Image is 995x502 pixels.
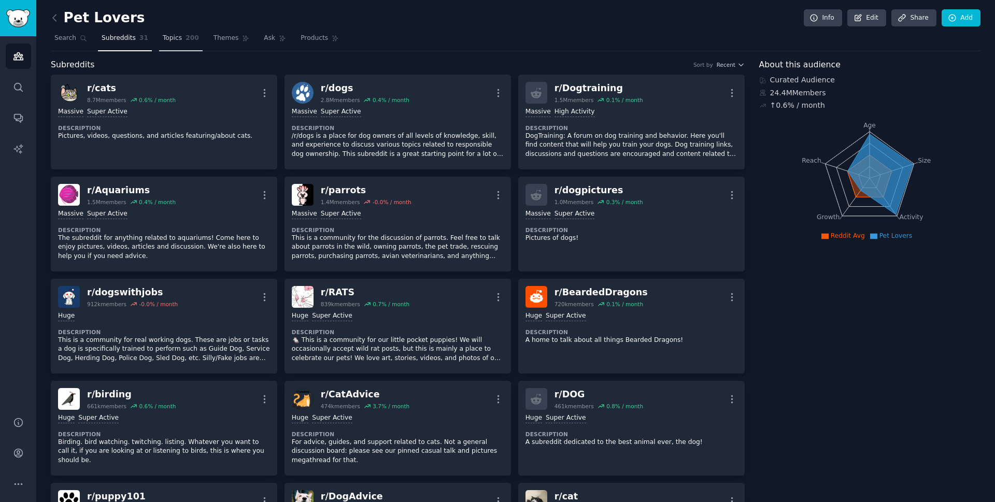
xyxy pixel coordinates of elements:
tspan: Size [918,156,931,164]
div: 0.3 % / month [606,198,643,206]
span: 31 [139,34,148,43]
div: 3.7 % / month [373,403,409,410]
a: Themes [210,30,253,51]
span: Products [301,34,328,43]
dt: Description [525,328,737,336]
dt: Description [58,124,270,132]
a: Topics200 [159,30,203,51]
div: Super Active [312,413,352,423]
img: parrots [292,184,314,206]
div: r/ cats [87,82,176,95]
div: Massive [292,107,317,117]
a: Info [804,9,842,27]
h2: Pet Lovers [51,10,145,26]
a: Products [297,30,343,51]
div: r/ Dogtraining [555,82,643,95]
a: Search [51,30,91,51]
a: catsr/cats8.7Mmembers0.6% / monthMassiveSuper ActiveDescriptionPictures, videos, questions, and a... [51,75,277,169]
div: 0.6 % / month [139,403,176,410]
img: birding [58,388,80,410]
span: Topics [163,34,182,43]
div: High Activity [555,107,595,117]
span: Pet Lovers [879,232,913,239]
a: r/dogpictures1.0Mmembers0.3% / monthMassiveSuper ActiveDescriptionPictures of dogs! [518,177,745,271]
div: Massive [292,209,317,219]
div: 661k members [87,403,126,410]
span: About this audience [759,59,841,71]
div: Huge [292,413,308,423]
div: Super Active [87,209,127,219]
a: CatAdvicer/CatAdvice474kmembers3.7% / monthHugeSuper ActiveDescriptionFor advice, guides, and sup... [285,381,511,476]
span: Subreddits [51,59,95,71]
dt: Description [58,328,270,336]
p: For advice, guides, and support related to cats. Not a general discussion board: please see our p... [292,438,504,465]
span: Ask [264,34,275,43]
a: BeardedDragonsr/BeardedDragons720kmembers0.1% / monthHugeSuper ActiveDescriptionA home to talk ab... [518,279,745,374]
div: 0.4 % / month [373,96,409,104]
div: Huge [525,311,542,321]
span: Search [54,34,76,43]
div: ↑ 0.6 % / month [770,100,825,111]
div: 8.7M members [87,96,126,104]
a: r/Dogtraining1.5Mmembers0.1% / monthMassiveHigh ActivityDescriptionDogTraining: A forum on dog tr... [518,75,745,169]
div: Huge [525,413,542,423]
div: Super Active [546,413,586,423]
div: Super Active [555,209,595,219]
img: GummySearch logo [6,9,30,27]
div: Super Active [321,209,361,219]
div: -0.0 % / month [373,198,411,206]
dt: Description [292,431,504,438]
a: Aquariumsr/Aquariums1.5Mmembers0.4% / monthMassiveSuper ActiveDescriptionThe subreddit for anythi... [51,177,277,271]
span: Reddit Avg [831,232,865,239]
a: Subreddits31 [98,30,152,51]
dt: Description [292,328,504,336]
p: A home to talk about all things Bearded Dragons! [525,336,737,345]
div: 1.0M members [555,198,594,206]
div: r/ BeardedDragons [555,286,648,299]
p: Pictures, videos, questions, and articles featuring/about cats. [58,132,270,141]
a: Edit [847,9,886,27]
img: dogs [292,82,314,104]
tspan: Growth [817,213,840,221]
div: Super Active [321,107,361,117]
div: 0.1 % / month [606,96,643,104]
tspan: Reach [802,156,821,164]
p: This is a community for the discussion of parrots. Feel free to talk about parrots in the wild, o... [292,234,504,261]
div: Massive [525,209,551,219]
div: 24.4M Members [759,88,981,98]
div: 1.5M members [87,198,126,206]
p: This is a community for real working dogs. These are jobs or tasks a dog is specifically trained ... [58,336,270,363]
div: 912k members [87,300,126,308]
a: Add [942,9,980,27]
tspan: Age [863,122,876,129]
button: Recent [717,61,745,68]
dt: Description [525,431,737,438]
div: 474k members [321,403,360,410]
div: 0.1 % / month [606,300,643,308]
div: r/ Aquariums [87,184,176,197]
div: Super Active [87,107,127,117]
div: 2.8M members [321,96,360,104]
div: r/ RATS [321,286,409,299]
p: DogTraining: A forum on dog training and behavior. Here you'll find content that will help you tr... [525,132,737,159]
div: Massive [58,209,83,219]
p: Pictures of dogs! [525,234,737,243]
div: r/ parrots [321,184,411,197]
a: parrotsr/parrots1.4Mmembers-0.0% / monthMassiveSuper ActiveDescriptionThis is a community for the... [285,177,511,271]
div: Huge [58,413,75,423]
span: 200 [186,34,199,43]
a: Share [891,9,936,27]
div: 1.4M members [321,198,360,206]
dt: Description [292,226,504,234]
div: r/ DOG [555,388,643,401]
div: r/ dogs [321,82,409,95]
a: r/DOG461kmembers0.8% / monthHugeSuper ActiveDescriptionA subreddit dedicated to the best animal e... [518,381,745,476]
div: Massive [525,107,551,117]
div: 1.5M members [555,96,594,104]
div: Massive [58,107,83,117]
div: 0.4 % / month [139,198,176,206]
p: The subreddit for anything related to aquariums! Come here to enjoy pictures, videos, articles an... [58,234,270,261]
img: Aquariums [58,184,80,206]
a: Ask [260,30,290,51]
a: RATSr/RATS839kmembers0.7% / monthHugeSuper ActiveDescription🐁 This is a community for our little ... [285,279,511,374]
